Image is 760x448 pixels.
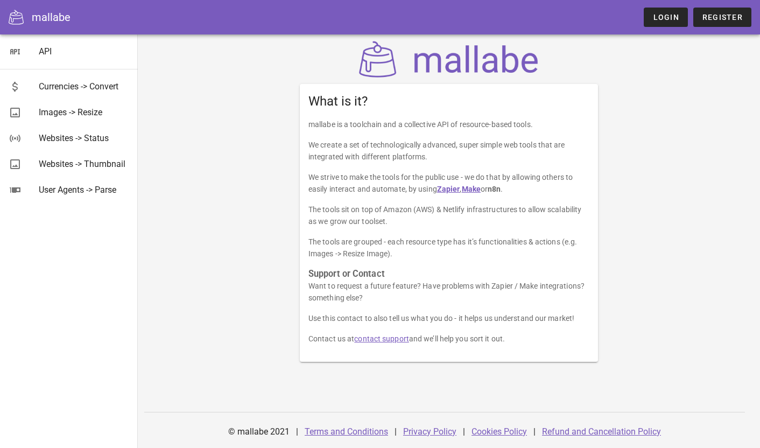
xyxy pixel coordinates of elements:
div: | [463,419,465,445]
img: mallabe Logo [356,41,541,78]
div: Websites -> Status [39,133,129,143]
div: Websites -> Thumbnail [39,159,129,169]
p: We create a set of technologically advanced, super simple web tools that are integrated with diff... [308,139,589,163]
p: We strive to make the tools for the public use - we do that by allowing others to easily interact... [308,171,589,195]
div: User Agents -> Parse [39,185,129,195]
p: mallabe is a toolchain and a collective API of resource-based tools. [308,118,589,130]
a: Register [693,8,751,27]
a: Login [644,8,687,27]
div: | [395,419,397,445]
p: Use this contact to also tell us what you do - it helps us understand our market! [308,312,589,324]
strong: n8n [488,185,501,193]
div: What is it? [300,84,598,118]
p: Contact us at and we’ll help you sort it out. [308,333,589,345]
a: Zapier [437,185,460,193]
div: | [533,419,536,445]
a: Refund and Cancellation Policy [542,426,661,437]
a: Cookies Policy [472,426,527,437]
div: API [39,46,129,57]
div: Currencies -> Convert [39,81,129,92]
p: The tools are grouped - each resource type has it’s functionalities & actions (e.g. Images -> Res... [308,236,589,260]
a: Make [462,185,481,193]
a: contact support [354,334,409,343]
div: | [296,419,298,445]
a: Privacy Policy [403,426,456,437]
div: © mallabe 2021 [222,419,296,445]
div: mallabe [32,9,71,25]
span: Register [702,13,743,22]
p: The tools sit on top of Amazon (AWS) & Netlify infrastructures to allow scalability as we grow ou... [308,204,589,227]
p: Want to request a future feature? Have problems with Zapier / Make integrations? something else? [308,280,589,304]
div: Images -> Resize [39,107,129,117]
a: Terms and Conditions [305,426,388,437]
span: Login [652,13,679,22]
h3: Support or Contact [308,268,589,280]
